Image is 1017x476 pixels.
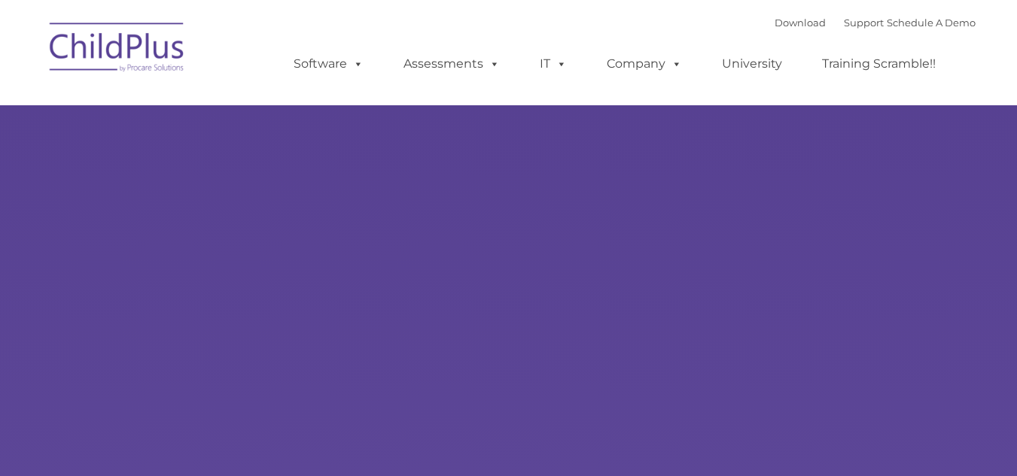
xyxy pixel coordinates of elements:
a: Support [844,17,884,29]
a: IT [525,49,582,79]
a: Training Scramble!! [807,49,951,79]
a: University [707,49,797,79]
font: | [775,17,976,29]
a: Schedule A Demo [887,17,976,29]
a: Company [592,49,697,79]
img: ChildPlus by Procare Solutions [42,12,193,87]
a: Download [775,17,826,29]
a: Assessments [388,49,515,79]
a: Software [279,49,379,79]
